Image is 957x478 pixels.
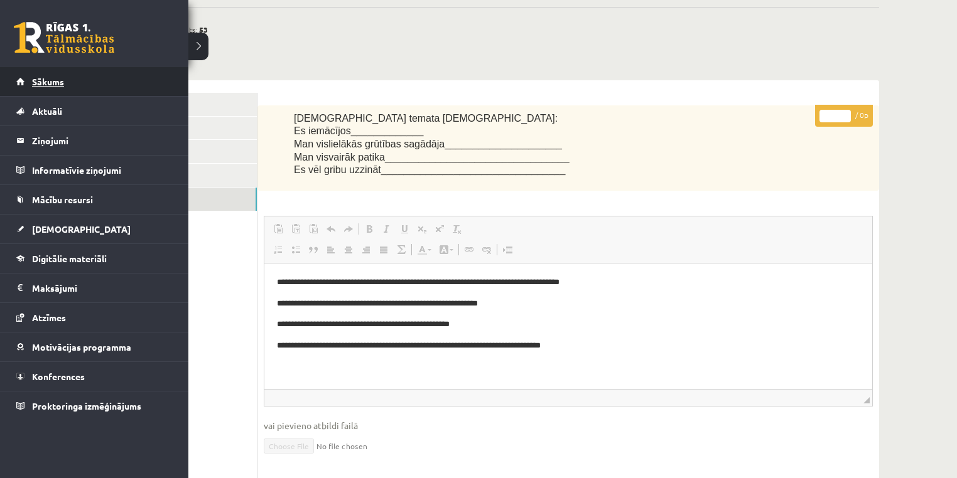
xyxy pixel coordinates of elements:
span: [DEMOGRAPHIC_DATA] [32,223,131,235]
a: Text Color [413,242,435,258]
a: Center [340,242,357,258]
a: Math [392,242,410,258]
a: Justify [375,242,392,258]
a: Bold (Ctrl+B) [360,221,378,237]
a: Link (Ctrl+K) [460,242,478,258]
span: [DEMOGRAPHIC_DATA] temata [DEMOGRAPHIC_DATA]: [294,113,558,124]
span: Mācību resursi [32,194,93,205]
span: Sākums [32,76,64,87]
span: vai pievieno atbildi failā [264,419,873,432]
a: Undo (Ctrl+Z) [322,221,340,237]
a: Redo (Ctrl+Y) [340,221,357,237]
span: Resize [863,397,870,403]
legend: Maksājumi [32,274,173,302]
a: Paste (Ctrl+V) [269,221,287,237]
a: Insert/Remove Bulleted List [287,242,305,258]
legend: Informatīvie ziņojumi [32,156,173,184]
a: Remove Format [448,221,466,237]
a: Block Quote [305,242,322,258]
a: Konferences [16,362,173,391]
a: Align Right [357,242,375,258]
a: Motivācijas programma [16,332,173,361]
a: Proktoringa izmēģinājums [16,391,173,420]
a: Informatīvie ziņojumi [16,156,173,184]
span: 53 [199,20,208,39]
span: Atzīmes [32,312,66,323]
span: Man vislielākās grūtības sagādāja_____________________ [294,139,562,149]
a: Aktuāli [16,97,173,125]
a: Atzīmes [16,303,173,332]
a: Sākums [16,67,173,96]
a: Paste as plain text (Ctrl+Shift+V) [287,221,305,237]
a: Underline (Ctrl+U) [396,221,413,237]
span: Digitālie materiāli [32,253,107,264]
a: Align Left [322,242,340,258]
a: [DEMOGRAPHIC_DATA] [16,215,173,243]
span: Konferences [32,371,85,382]
span: Motivācijas programma [32,341,131,353]
legend: Ziņojumi [32,126,173,155]
a: Mācību resursi [16,185,173,214]
span: Proktoringa izmēģinājums [32,400,141,412]
span: Es iemācījos_____________ [294,125,423,136]
a: Ziņojumi [16,126,173,155]
a: Italic (Ctrl+I) [378,221,396,237]
a: Superscript [431,221,448,237]
a: Rīgas 1. Tālmācības vidusskola [14,22,114,53]
a: Paste from Word [305,221,322,237]
a: Maksājumi [16,274,173,302]
span: Man visvairāk patika_________________________________ [294,152,570,162]
a: Insert/Remove Numbered List [269,242,287,258]
a: Digitālie materiāli [16,244,173,273]
span: Es vēl gribu uzzināt_________________________________ [294,164,565,175]
a: Subscript [413,221,431,237]
a: Background Color [435,242,457,258]
a: Insert Page Break for Printing [499,242,516,258]
a: Unlink [478,242,495,258]
iframe: Editor, wiswyg-editor-user-answer-47024909093440 [264,263,872,389]
p: / 0p [815,105,873,127]
span: Aktuāli [32,105,62,117]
